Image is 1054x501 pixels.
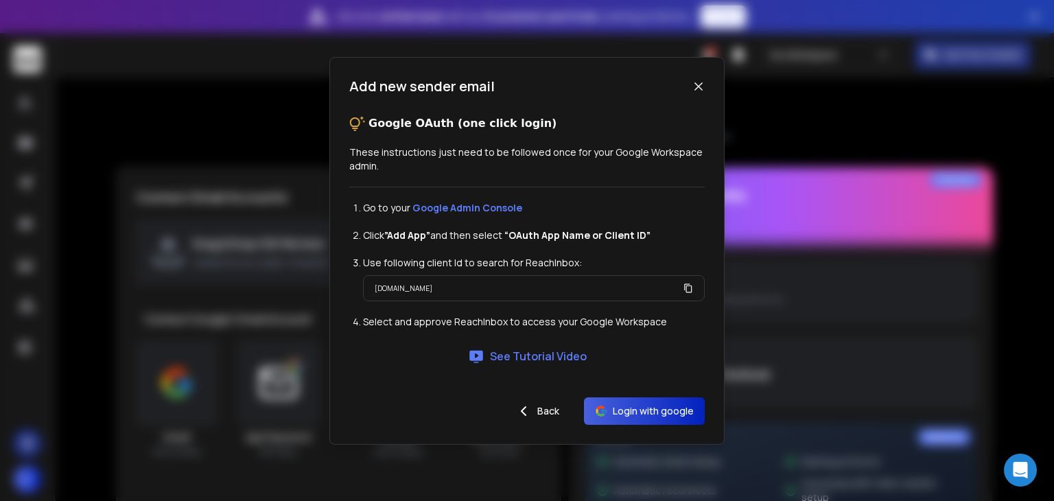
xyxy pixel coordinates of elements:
p: Google OAuth (one click login) [368,115,557,132]
p: [DOMAIN_NAME] [375,281,432,295]
h1: Add new sender email [349,77,495,96]
img: tips [349,115,366,132]
strong: ”Add App” [384,229,430,242]
p: These instructions just need to be followed once for your Google Workspace admin. [349,145,705,173]
button: Login with google [584,397,705,425]
button: Back [504,397,570,425]
a: Google Admin Console [412,201,522,214]
li: Select and approve ReachInbox to access your Google Workspace [363,315,705,329]
a: See Tutorial Video [468,348,587,364]
div: Open Intercom Messenger [1004,454,1037,487]
li: Use following client Id to search for ReachInbox: [363,256,705,270]
li: Go to your [363,201,705,215]
strong: “OAuth App Name or Client ID” [504,229,651,242]
li: Click and then select [363,229,705,242]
